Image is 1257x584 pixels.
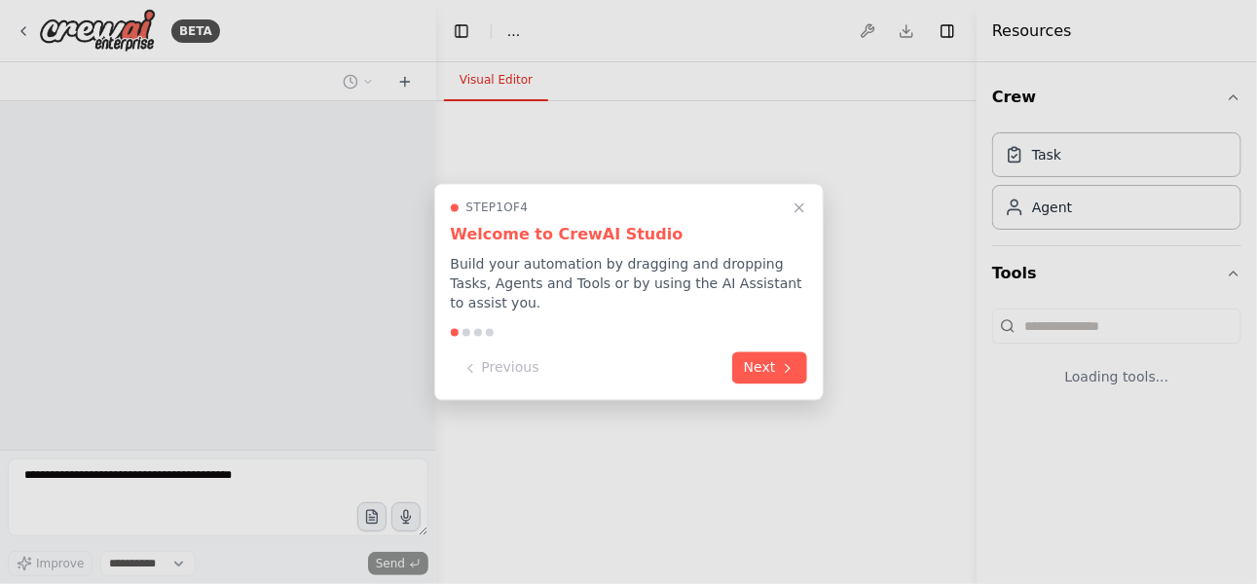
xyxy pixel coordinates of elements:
span: Step 1 of 4 [466,201,529,216]
p: Build your automation by dragging and dropping Tasks, Agents and Tools or by using the AI Assista... [451,255,807,313]
button: Hide left sidebar [448,18,475,45]
button: Close walkthrough [788,197,811,220]
button: Next [732,352,807,384]
button: Previous [451,352,551,384]
h3: Welcome to CrewAI Studio [451,224,807,247]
